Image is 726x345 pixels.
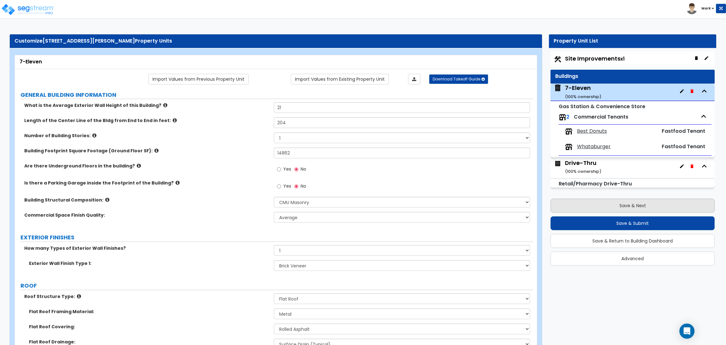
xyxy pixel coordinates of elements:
i: click for more info! [176,180,180,185]
div: Buildings [555,73,710,80]
small: ( 100 % ownership) [565,94,601,100]
i: click for more info! [154,148,158,153]
img: tenants.png [559,114,566,121]
span: Drive-Thru [554,159,601,175]
label: Length of the Center Line of the Bldg from End to End in feet: [24,117,269,124]
span: Commercial Tenants [574,113,628,120]
label: How many Types of Exterior Wall Finishes? [24,245,269,251]
input: Yes [277,166,281,173]
a: Import the dynamic attribute values from previous properties. [148,74,249,85]
img: building.svg [554,159,562,167]
img: tenants.png [565,128,573,135]
img: logo_pro_r.png [1,3,55,16]
i: click for more info! [105,197,109,202]
label: Number of Building Stories: [24,132,269,139]
input: No [294,183,298,190]
label: Roof Structure Type: [24,293,269,300]
img: building.svg [554,84,562,92]
label: Flat Roof Framing Material: [29,308,269,315]
button: Save & Return to Building Dashboard [550,234,715,248]
label: Exterior Wall Finish Type 1: [29,260,269,266]
i: click for more info! [77,294,81,299]
img: avatar.png [686,3,697,14]
span: [STREET_ADDRESS][PERSON_NAME] [43,37,135,44]
span: Yes [283,166,291,172]
div: Customize Property Units [14,38,537,45]
a: Import the dynamic attributes value through Excel sheet [408,74,420,85]
label: Is there a Parking Garage inside the Footprint of the Building? [24,180,269,186]
span: Yes [283,183,291,189]
span: Download Takeoff Guide [433,76,480,82]
span: 2 [566,113,569,120]
button: Save & Next [550,199,715,213]
label: Flat Roof Drainage: [29,339,269,345]
i: click for more info! [163,103,167,108]
label: ROOF [20,282,533,290]
div: 7-Eleven [565,84,601,100]
label: Building Structural Composition: [24,197,269,203]
span: 7-Eleven [554,84,601,100]
button: Save & Submit [550,216,715,230]
span: Site Improvements [565,55,625,62]
i: click for more info! [92,133,96,138]
label: Are there Underground Floors in the building? [24,163,269,169]
label: Building Footprint Square Footage (Ground Floor SF): [24,148,269,154]
div: Drive-Thru [565,159,601,175]
span: No [301,183,306,189]
label: EXTERIOR FINISHES [20,233,533,242]
img: Construction.png [554,55,562,63]
label: What is the Average Exterior Wall Height of this Building? [24,102,269,108]
label: Flat Roof Covering: [29,324,269,330]
div: 7-Eleven [20,58,532,66]
small: x1 [620,56,625,62]
span: Whataburger [577,143,611,150]
span: Fastfood Tenant [662,127,705,135]
div: Open Intercom Messenger [679,324,694,339]
a: Import the dynamic attribute values from existing properties. [291,74,389,85]
span: Best Donuts [577,128,607,135]
i: click for more info! [173,118,177,123]
img: tenants.png [565,143,573,151]
input: No [294,166,298,173]
input: Yes [277,183,281,190]
span: No [301,166,306,172]
span: Fastfood Tenant [662,143,705,150]
button: Download Takeoff Guide [429,74,488,84]
small: Retail/Pharmacy Drive-Thru [559,180,632,187]
b: Mark [701,6,711,11]
div: Property Unit List [554,38,712,45]
small: ( 100 % ownership) [565,168,601,174]
small: Gas Station & Convenience Store [559,103,645,110]
label: Commercial Space Finish Quality: [24,212,269,218]
button: Advanced [550,252,715,266]
label: GENERAL BUILDING INFORMATION [20,91,533,99]
i: click for more info! [137,163,141,168]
